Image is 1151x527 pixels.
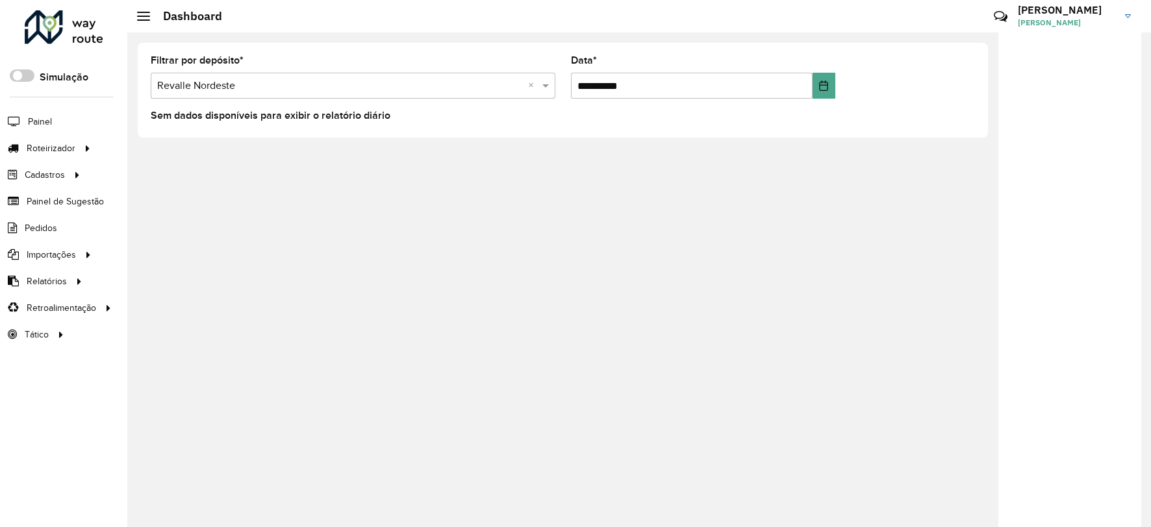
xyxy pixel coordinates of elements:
span: Tático [25,328,49,341]
label: Simulação [40,69,88,85]
button: Choose Date [813,73,835,99]
span: Painel [28,115,52,129]
span: Retroalimentação [27,301,96,315]
label: Sem dados disponíveis para exibir o relatório diário [151,108,390,123]
span: Cadastros [25,168,65,182]
h3: [PERSON_NAME] [1018,4,1115,16]
label: Filtrar por depósito [151,53,244,68]
span: Importações [27,248,76,262]
span: Roteirizador [27,141,75,155]
span: Painel de Sugestão [27,195,104,208]
span: Pedidos [25,221,57,235]
span: [PERSON_NAME] [1018,17,1115,29]
a: Contato Rápido [987,3,1015,31]
label: Data [571,53,597,68]
span: Clear all [528,78,539,93]
span: Relatórios [27,275,67,288]
h2: Dashboard [150,9,222,23]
